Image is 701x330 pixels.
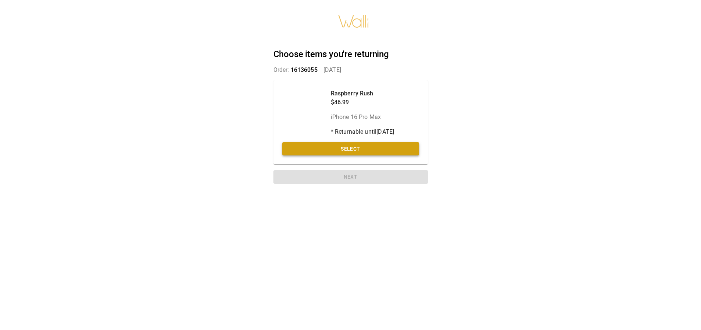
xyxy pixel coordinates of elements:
[273,66,428,74] p: Order: [DATE]
[291,66,318,73] span: 16136055
[273,49,428,60] h2: Choose items you're returning
[331,113,394,122] p: iPhone 16 Pro Max
[282,142,419,156] button: Select
[338,6,369,37] img: walli-inc.myshopify.com
[331,127,394,136] p: * Returnable until [DATE]
[331,98,394,107] p: $46.99
[331,89,394,98] p: Raspberry Rush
